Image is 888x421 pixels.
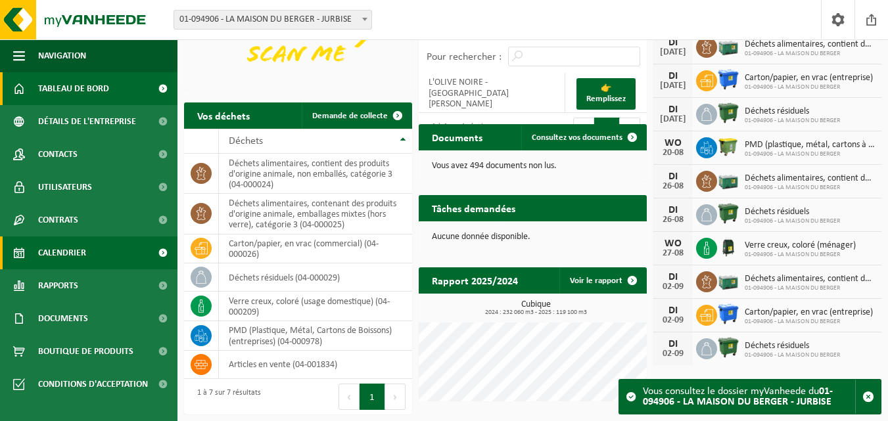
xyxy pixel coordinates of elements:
font: [DATE] [660,81,686,91]
a: Voir le rapport [559,267,645,294]
font: Déchets résiduels [745,207,809,217]
font: Consultez vos documents [532,133,622,142]
font: 1 à 7 sur 7 résultats [197,389,261,397]
a: Consultez vos documents [521,124,645,150]
font: 20-08 [663,148,684,158]
font: 01-094906 - LA MAISON DU BERGER [745,117,840,124]
font: Cubique [521,299,551,309]
font: DI [668,71,678,81]
font: DI [668,205,678,215]
font: Tableau de bord [38,84,109,94]
font: DI [668,37,678,48]
font: Vos déchets [197,112,250,122]
font: WO [665,138,682,148]
font: Vous consultez le dossier myVanheede du [643,386,819,397]
font: 26-08 [663,215,684,225]
font: Voir le rapport [570,277,622,285]
font: Contacts [38,150,78,160]
a: Demande de collecte [302,102,411,129]
font: 01-094906 - LA MAISON DU BERGER [745,150,840,158]
font: 01-094906 - LA MAISON DU BERGER [745,284,840,292]
font: Pour rechercher : [427,52,502,62]
button: 1 [360,384,385,410]
font: Tâches demandées [432,204,515,215]
img: WB-1100-HPE-GN-01 [717,336,739,359]
font: PMD (Plastique, Métal, Cartons de Boissons) (entreprises) (04-000978) [229,326,392,346]
font: Navigation [38,51,86,61]
font: 1 [369,393,375,403]
font: DI [668,339,678,349]
font: 01-094906 - LA MAISON DU BERGER [745,251,840,258]
font: Carton/papier, en vrac (entreprise) [745,307,873,317]
font: 26-08 [663,181,684,191]
img: WB-1100-HPE-GN-01 [717,202,739,225]
font: Demande de collecte [312,112,388,120]
font: Carton/papier, en vrac (entreprise) [745,73,873,83]
span: 01-094906 - LA MAISON DU BERGER - JURBISE [174,10,372,30]
font: Verre creux, coloré (ménager) [745,240,856,250]
button: Précédent [339,384,360,410]
font: 01-094906 - LA MAISON DU BERGER - JURBISE [643,386,833,407]
font: 01-094906 - LA MAISON DU BERGER - JURBISE [179,14,352,24]
button: Suivant [385,384,406,410]
font: 01-094906 - LA MAISON DU BERGER [745,83,840,91]
font: Utilisateurs [38,183,92,192]
font: Rapports [38,281,78,291]
font: 27-08 [663,248,684,258]
img: WB-1100-HPE-BE-01 [717,303,739,325]
font: déchets alimentaires, contient des produits d'origine animale, non emballés, catégorie 3 (04-000024) [229,158,392,190]
font: articles en vente (04-001834) [229,360,337,370]
img: WB-1100-HPE-GN-50 [717,135,739,158]
img: PB-LB-0680-HPE-GN-01 [717,169,739,191]
img: WB-1100-HPE-BE-01 [717,68,739,91]
font: verre creux, coloré (usage domestique) (04-000209) [229,296,390,317]
img: PB-LB-0680-HPE-GN-01 [717,35,739,57]
font: déchets alimentaires, contenant des produits d'origine animale, emballages mixtes (hors verre), c... [229,198,396,230]
font: DI [668,171,678,182]
font: 01-094906 - LA MAISON DU BERGER [745,50,840,57]
font: L'OLIVE NOIRE - [GEOGRAPHIC_DATA][PERSON_NAME] [429,78,509,109]
font: Calendrier [38,248,86,258]
font: 01-094906 - LA MAISON DU BERGER [745,184,840,191]
font: DI [668,104,678,115]
a: 👉 Remplissez [576,78,636,110]
font: 02-09 [663,282,684,292]
font: Déchets résiduels [745,106,809,116]
span: 01-094906 - LA MAISON DU BERGER - JURBISE [174,11,371,29]
font: Vous avez 494 documents non lus. [432,161,557,171]
font: Rapport 2025/2024 [432,277,518,287]
font: 01-094906 - LA MAISON DU BERGER [745,318,840,325]
font: 01-094906 - LA MAISON DU BERGER [745,217,840,225]
font: Déchets résiduels [745,341,809,351]
font: 02-09 [663,349,684,359]
font: 2024 : 232 060 m3 - 2025 : 119 100 m3 [485,309,587,316]
img: PB-LB-0680-HPE-GN-01 [717,269,739,292]
font: Contrats [38,215,78,225]
font: DI [668,272,678,282]
img: CR-HR-1C-1000-PES-01 [717,236,739,258]
font: [DATE] [660,114,686,124]
font: DI [668,305,678,316]
font: 👉 Remplissez [586,84,626,103]
font: Déchets [229,136,263,146]
font: Conditions d'acceptation [38,380,148,389]
img: WB-1100-HPE-GN-01 [717,102,739,124]
font: WO [665,238,682,249]
font: Détails de l'entreprise [38,117,136,127]
font: Documents [38,314,88,324]
font: Documents [432,133,482,144]
font: Boutique de produits [38,347,133,357]
font: Aucune donnée disponible. [432,232,530,242]
font: déchets résiduels (04-000029) [229,273,340,283]
font: 02-09 [663,315,684,325]
font: 01-094906 - LA MAISON DU BERGER [745,351,840,359]
font: carton/papier, en vrac (commercial) (04-000026) [229,239,379,259]
font: [DATE] [660,47,686,57]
